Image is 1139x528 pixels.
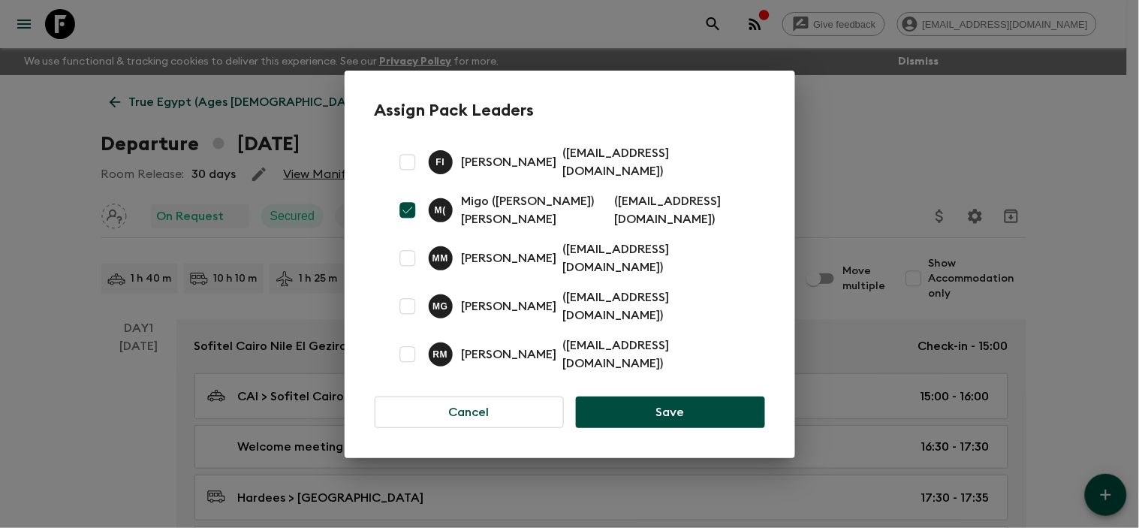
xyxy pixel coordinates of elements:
[432,300,448,312] p: M G
[432,252,448,264] p: M M
[433,348,448,361] p: R M
[563,288,747,324] p: ( [EMAIL_ADDRESS][DOMAIN_NAME] )
[563,240,747,276] p: ( [EMAIL_ADDRESS][DOMAIN_NAME] )
[462,153,557,171] p: [PERSON_NAME]
[563,144,747,180] p: ( [EMAIL_ADDRESS][DOMAIN_NAME] )
[462,297,557,315] p: [PERSON_NAME]
[462,345,557,364] p: [PERSON_NAME]
[576,397,764,428] button: Save
[563,336,747,373] p: ( [EMAIL_ADDRESS][DOMAIN_NAME] )
[375,397,565,428] button: Cancel
[375,101,765,120] h2: Assign Pack Leaders
[615,192,747,228] p: ( [EMAIL_ADDRESS][DOMAIN_NAME] )
[462,249,557,267] p: [PERSON_NAME]
[435,204,446,216] p: M (
[436,156,445,168] p: F I
[462,192,609,228] p: Migo ([PERSON_NAME]) [PERSON_NAME]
